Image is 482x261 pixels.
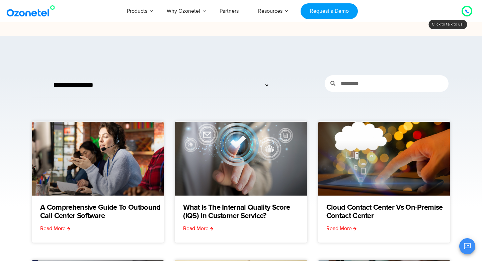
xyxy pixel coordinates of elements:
a: Read more about Cloud Contact Center vs On-Premise Contact Center [326,224,356,232]
a: Read more about What is the Internal Quality Score (IQS) in Customer Service? [183,224,213,232]
a: Read more about A Comprehensive Guide to Outbound Call Center Software [40,224,70,232]
a: Request a Demo [301,3,358,19]
button: Open chat [459,238,475,254]
a: A Comprehensive Guide to Outbound Call Center Software [40,204,164,220]
a: What is the Internal Quality Score (IQS) in Customer Service? [183,204,307,220]
a: Cloud Contact Center vs On-Premise Contact Center [326,204,450,220]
